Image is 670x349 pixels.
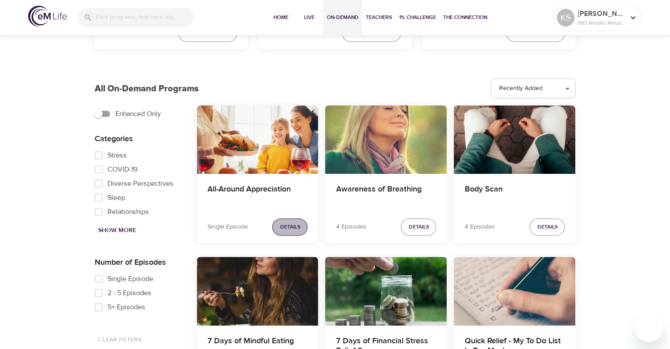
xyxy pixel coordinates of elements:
p: Single Episode [207,222,248,232]
p: [PERSON_NAME] [578,8,625,19]
span: Enhanced Only [115,109,161,119]
span: Live [299,13,320,22]
span: Relationships [107,206,149,217]
span: 5+ Episodes [107,302,145,312]
span: Details [408,222,429,232]
h4: All-Around Appreciation [207,184,308,206]
img: logo [28,6,67,26]
button: Show More [95,222,140,239]
span: Details [280,222,300,232]
p: Categories [95,133,183,145]
iframe: Button to launch messaging window [635,314,663,342]
p: 4 Episodes [336,222,366,232]
span: Stress [107,150,127,161]
button: Awareness of Breathing [325,105,447,174]
input: Find programs, teachers, etc... [96,8,194,27]
span: Single Episode [107,274,153,284]
span: Diverse Perspectives [107,178,174,189]
span: The Connection [443,13,487,22]
p: Number of Episodes [95,256,183,268]
h4: Body Scan [464,184,565,206]
p: 983 Mindful Minutes [578,19,625,27]
button: Quick Relief - My To Do List Is Too Much [454,257,575,325]
button: All-Around Appreciation [197,105,318,174]
div: KS [557,9,574,26]
button: Body Scan [454,105,575,174]
p: All On-Demand Programs [95,82,199,95]
span: Home [270,13,292,22]
span: 1% Challenge [399,13,436,22]
button: 7 Days of Financial Stress Relief 2 [325,257,447,325]
span: Show More [98,225,136,236]
span: Sleep [107,192,125,203]
button: Details [401,218,436,236]
span: Teachers [366,13,392,22]
p: 4 Episodes [464,222,495,232]
span: 2 - 5 Episodes [107,288,152,298]
button: Details [272,218,307,236]
span: Details [537,222,557,232]
h4: Awareness of Breathing [336,184,436,206]
span: On-Demand [327,13,359,22]
span: COVID-19 [107,164,137,175]
button: 7 Days of Mindful Eating [197,257,318,325]
button: Details [529,218,565,236]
